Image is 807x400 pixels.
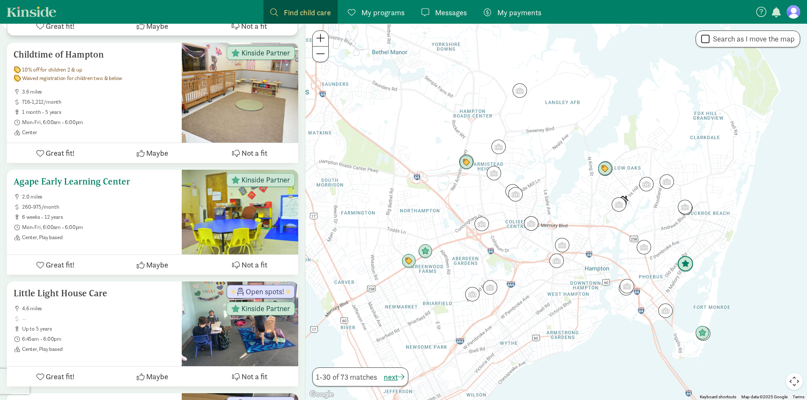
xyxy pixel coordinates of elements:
[241,176,290,184] span: Kinside Partner
[146,20,168,32] span: Maybe
[22,75,122,82] span: Waived registration for children two & below
[693,323,714,344] div: Click to see details
[22,129,175,136] span: Center
[7,367,104,386] button: Great fit!
[146,371,168,382] span: Maybe
[710,34,795,44] label: Search as I move the map
[146,259,168,270] span: Maybe
[104,16,201,36] button: Maybe
[241,305,290,312] span: Kinside Partner
[497,7,541,18] span: My payments
[308,389,336,400] img: Google
[471,213,492,234] div: Click to see details
[22,88,175,95] span: 3.6 miles
[509,80,530,101] div: Click to see details
[316,371,377,383] span: 1-30 of 73 matches
[741,394,788,399] span: Map data ©2025 Google
[398,251,419,272] div: Click to see details
[786,373,803,390] button: Map camera controls
[14,288,175,298] h5: Little Light House Care
[462,284,483,305] div: Click to see details
[674,253,697,276] div: Click to see details
[483,163,505,184] div: Click to see details
[22,99,175,105] span: 716-1,212/month
[692,323,713,344] div: Click to see details
[546,250,567,271] div: Click to see details
[415,241,436,262] div: Click to see details
[201,367,298,386] button: Not a fit
[201,255,298,275] button: Not a fit
[456,152,477,173] div: Click to see details
[22,326,175,332] span: up to 5 years
[793,394,804,399] a: Terms (opens in new tab)
[146,147,168,159] span: Maybe
[22,66,82,73] span: 10% off for children 2 & up
[46,20,75,32] span: Great fit!
[22,193,175,200] span: 2.0 miles
[435,7,467,18] span: Messages
[241,20,267,32] span: Not a fit
[241,49,290,57] span: Kinside Partner
[633,237,654,258] div: Click to see details
[104,255,201,275] button: Maybe
[22,204,175,210] span: 260-975/month
[241,147,267,159] span: Not a fit
[656,171,677,192] div: Click to see details
[616,276,638,297] div: Click to see details
[7,143,104,163] button: Great fit!
[361,7,405,18] span: My programs
[595,158,616,179] div: Click to see details
[7,255,104,275] button: Great fit!
[505,184,526,205] div: Click to see details
[22,346,175,353] span: Center, Play based
[7,16,104,36] button: Great fit!
[284,7,331,18] span: Find child care
[246,288,284,295] span: Open spots!
[636,174,657,195] div: Click to see details
[46,259,75,270] span: Great fit!
[241,259,267,270] span: Not a fit
[594,158,616,179] div: Click to see details
[616,278,637,299] div: Click to see details
[608,194,630,215] div: Click to see details
[22,214,175,221] span: 6 weeks - 12 years
[552,234,573,256] div: Click to see details
[675,197,696,218] div: Click to see details
[22,109,175,116] span: 1 month - 5 years
[201,16,298,36] button: Not a fit
[480,277,501,298] div: Click to see details
[201,143,298,163] button: Not a fit
[456,151,477,172] div: Click to see details
[104,367,201,386] button: Maybe
[308,389,336,400] a: Open this area in Google Maps (opens a new window)
[22,336,175,342] span: 6:45am - 6:00pm
[22,305,175,312] span: 4.6 miles
[700,394,736,400] button: Keyboard shortcuts
[22,234,175,241] span: Center, Play based
[521,213,542,234] div: Click to see details
[14,50,175,60] h5: Childtime of Hampton
[674,196,696,218] div: Click to see details
[22,119,175,126] span: Mon-Fri, 6:00am - 6:00pm
[502,181,523,202] div: Click to see details
[104,143,201,163] button: Maybe
[488,136,509,157] div: Click to see details
[655,300,676,321] div: Click to see details
[22,224,175,231] span: Mon-Fri, 6:00am - 6:00pm
[7,6,56,17] a: Kinside
[241,371,267,382] span: Not a fit
[612,190,633,211] div: Click to see details
[384,371,405,383] button: next
[46,147,75,159] span: Great fit!
[14,177,175,187] h5: Agape Early Learning Center
[46,371,75,382] span: Great fit!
